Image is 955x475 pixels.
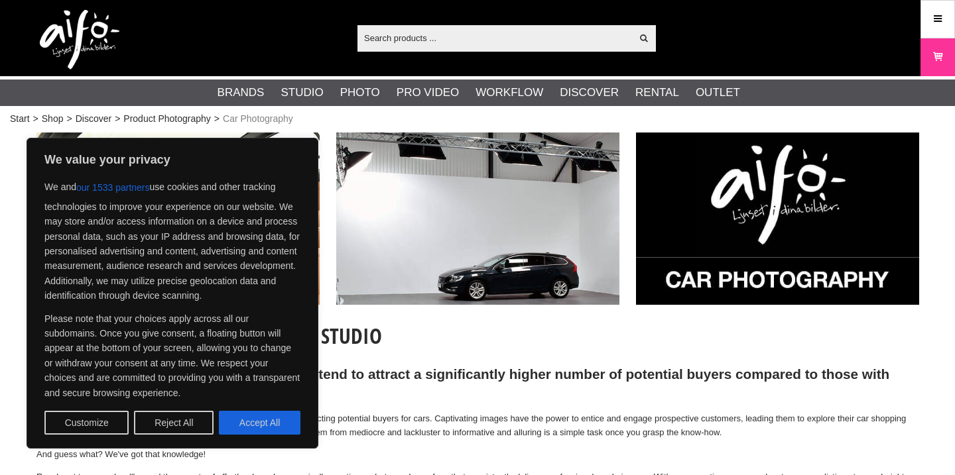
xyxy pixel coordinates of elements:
p: We and use cookies and other tracking technologies to improve your experience on our website. We ... [44,176,300,303]
p: We value your privacy [44,152,300,168]
h2: Cars that feature high-quality photographs tend to attract a significantly higher number of poten... [36,365,919,403]
input: Search products ... [357,28,631,48]
a: Photo [340,84,380,101]
p: Please note that your choices apply across all our subdomains. Once you give consent, a floating ... [44,311,300,400]
span: Car Photography [223,112,293,126]
img: Ad:001 ban-learn-carphotography-001.jpg [36,132,320,305]
img: logo.png [40,10,119,70]
img: Ad:003 ban-learn-carphotography-text.jpg [636,132,919,305]
a: Studio [281,84,323,101]
a: Brands [218,84,265,101]
a: Product Photography [123,112,211,126]
div: We value your privacy [27,138,318,449]
a: Rental [635,84,679,101]
p: And guess what? We've got that knowledge! [36,448,919,462]
span: > [66,112,72,126]
a: Discover [76,112,111,126]
button: Accept All [219,411,300,435]
a: Shop [42,112,64,126]
a: Workflow [476,84,543,101]
button: our 1533 partners [76,176,150,199]
span: > [214,112,220,126]
p: High-quality visuals can make a world of difference when it comes to attracting potential buyers ... [36,412,919,440]
button: Reject All [134,411,214,435]
a: Pro Video [397,84,459,101]
img: Ad:002 ban-learn-carphotography-002.jpg [336,132,619,305]
span: > [115,112,120,126]
a: Outlet [696,84,740,101]
h1: Car Photography - Build a car studio [36,321,919,350]
span: > [33,112,38,126]
a: Discover [560,84,619,101]
button: Customize [44,411,129,435]
a: Start [10,112,30,126]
